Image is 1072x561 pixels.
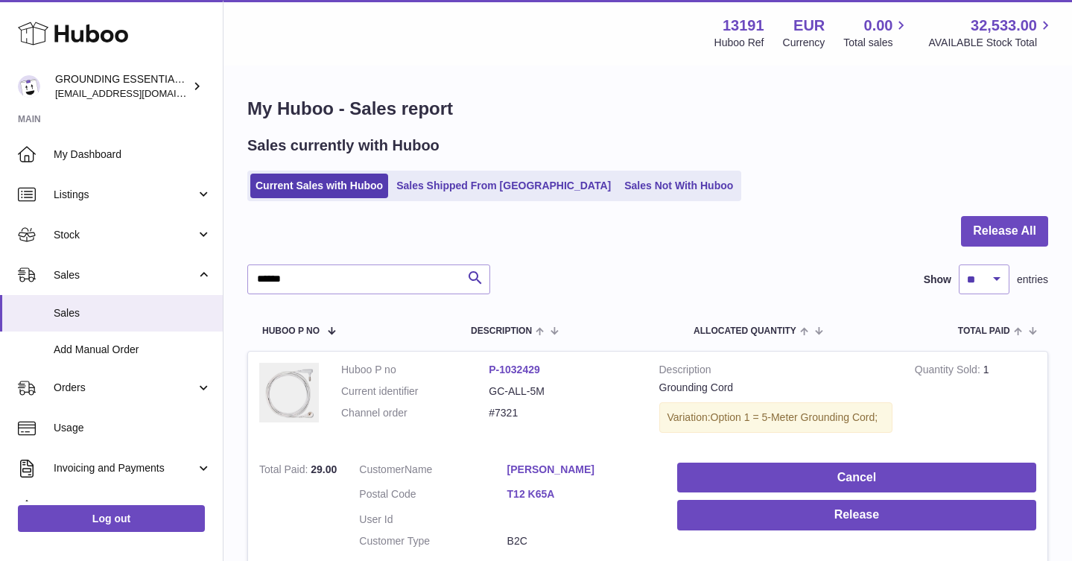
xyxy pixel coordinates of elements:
[659,363,892,381] strong: Description
[915,364,983,379] strong: Quantity Sold
[958,326,1010,336] span: Total paid
[711,411,878,423] span: Option 1 = 5-Meter Grounding Cord;
[924,273,951,287] label: Show
[54,421,212,435] span: Usage
[54,188,196,202] span: Listings
[843,36,910,50] span: Total sales
[391,174,616,198] a: Sales Shipped From [GEOGRAPHIC_DATA]
[18,75,40,98] img: espenwkopperud@gmail.com
[341,384,489,399] dt: Current identifier
[507,463,655,477] a: [PERSON_NAME]
[359,463,507,481] dt: Name
[54,381,196,395] span: Orders
[714,36,764,50] div: Huboo Ref
[843,16,910,50] a: 0.00 Total sales
[262,326,320,336] span: Huboo P no
[247,97,1048,121] h1: My Huboo - Sales report
[489,384,636,399] dd: GC-ALL-5M
[55,87,219,99] span: [EMAIL_ADDRESS][DOMAIN_NAME]
[928,16,1054,50] a: 32,533.00 AVAILABLE Stock Total
[471,326,532,336] span: Description
[489,406,636,420] dd: #7321
[677,463,1036,493] button: Cancel
[359,463,405,475] span: Customer
[18,505,205,532] a: Log out
[250,174,388,198] a: Current Sales with Huboo
[928,36,1054,50] span: AVAILABLE Stock Total
[783,36,825,50] div: Currency
[54,461,196,475] span: Invoicing and Payments
[1017,273,1048,287] span: entries
[259,463,311,479] strong: Total Paid
[619,174,738,198] a: Sales Not With Huboo
[507,534,655,548] dd: B2C
[904,352,1047,451] td: 1
[54,306,212,320] span: Sales
[793,16,825,36] strong: EUR
[659,381,892,395] div: Grounding Cord
[359,513,507,527] dt: User Id
[54,343,212,357] span: Add Manual Order
[961,216,1048,247] button: Release All
[489,364,540,375] a: P-1032429
[341,363,489,377] dt: Huboo P no
[359,534,507,548] dt: Customer Type
[864,16,893,36] span: 0.00
[247,136,440,156] h2: Sales currently with Huboo
[54,148,212,162] span: My Dashboard
[311,463,337,475] span: 29.00
[359,487,507,505] dt: Postal Code
[54,268,196,282] span: Sales
[971,16,1037,36] span: 32,533.00
[723,16,764,36] strong: 13191
[694,326,796,336] span: ALLOCATED Quantity
[341,406,489,420] dt: Channel order
[659,402,892,433] div: Variation:
[677,500,1036,530] button: Release
[55,72,189,101] div: GROUNDING ESSENTIALS INTERNATIONAL SLU
[507,487,655,501] a: T12 K65A
[259,363,319,422] img: Grounding_Cord_2.png
[54,228,196,242] span: Stock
